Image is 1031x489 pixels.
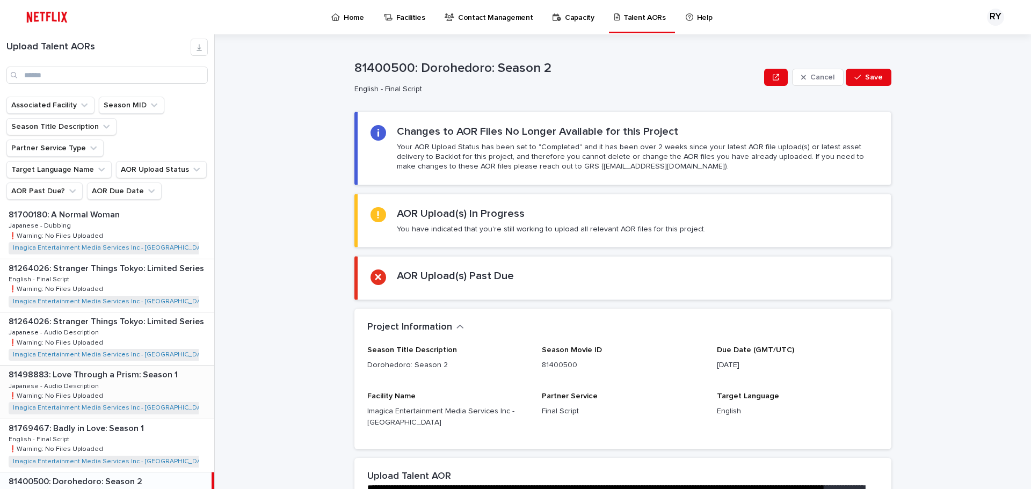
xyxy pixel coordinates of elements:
p: English - Final Script [354,85,756,94]
button: Save [846,69,891,86]
p: ❗️Warning: No Files Uploaded [9,230,105,240]
p: English - Final Script [9,274,71,283]
p: 81400500: Dorohedoro: Season 2 [9,475,144,487]
span: Cancel [810,74,834,81]
h2: Upload Talent AOR [367,471,451,483]
p: 81498883: Love Through a Prism: Season 1 [9,368,180,380]
p: 81264026: Stranger Things Tokyo: Limited Series [9,261,206,274]
p: [DATE] [717,360,878,371]
p: Japanese - Dubbing [9,220,73,230]
button: Associated Facility [6,97,95,114]
button: Partner Service Type [6,140,104,157]
p: 81769467: Badly in Love: Season 1 [9,421,146,434]
p: ❗️Warning: No Files Uploaded [9,283,105,293]
p: Japanese - Audio Description [9,327,101,337]
p: Japanese - Audio Description [9,381,101,390]
p: 81400500 [542,360,703,371]
h2: Changes to AOR Files No Longer Available for this Project [397,125,678,138]
p: ❗️Warning: No Files Uploaded [9,443,105,453]
button: Season Title Description [6,118,117,135]
p: English - Final Script [9,434,71,443]
a: Imagica Entertainment Media Services Inc - [GEOGRAPHIC_DATA] [13,458,210,465]
button: Target Language Name [6,161,112,178]
h2: Project Information [367,322,452,333]
span: Save [865,74,883,81]
p: You have indicated that you're still working to upload all relevant AOR files for this project. [397,224,706,234]
a: Imagica Entertainment Media Services Inc - [GEOGRAPHIC_DATA] [13,404,210,412]
h2: AOR Upload(s) In Progress [397,207,525,220]
p: 81264026: Stranger Things Tokyo: Limited Series [9,315,206,327]
span: Partner Service [542,392,598,400]
span: Due Date (GMT/UTC) [717,346,794,354]
p: ❗️Warning: No Files Uploaded [9,390,105,400]
a: Imagica Entertainment Media Services Inc - [GEOGRAPHIC_DATA] [13,244,210,252]
p: 81700180: A Normal Woman [9,208,122,220]
p: Final Script [542,406,703,417]
a: Imagica Entertainment Media Services Inc - [GEOGRAPHIC_DATA] [13,298,210,305]
img: ifQbXi3ZQGMSEF7WDB7W [21,6,72,28]
span: Season Movie ID [542,346,602,354]
p: English [717,406,878,417]
button: AOR Due Date [87,183,162,200]
p: 81400500: Dorohedoro: Season 2 [354,61,760,76]
button: Cancel [792,69,844,86]
p: Your AOR Upload Status has been set to "Completed" and it has been over 2 weeks since your latest... [397,142,878,172]
button: Season MID [99,97,164,114]
a: Imagica Entertainment Media Services Inc - [GEOGRAPHIC_DATA] [13,351,210,359]
span: Target Language [717,392,779,400]
p: Imagica Entertainment Media Services Inc - [GEOGRAPHIC_DATA] [367,406,529,428]
input: Search [6,67,208,84]
button: Project Information [367,322,464,333]
span: Season Title Description [367,346,457,354]
p: Dorohedoro: Season 2 [367,360,529,371]
p: ❗️Warning: No Files Uploaded [9,337,105,347]
button: AOR Past Due? [6,183,83,200]
button: AOR Upload Status [116,161,207,178]
span: Facility Name [367,392,416,400]
h2: AOR Upload(s) Past Due [397,269,514,282]
div: RY [987,9,1004,26]
h1: Upload Talent AORs [6,41,191,53]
